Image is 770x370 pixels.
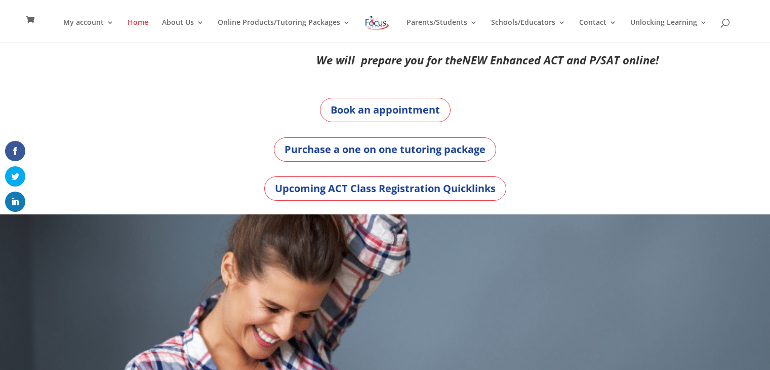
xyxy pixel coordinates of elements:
a: Book an appointment [320,98,451,122]
em: We will prepare you for the [316,52,462,67]
a: Upcoming ACT Class Registration Quicklinks [264,176,506,201]
a: My account [63,19,114,43]
em: NEW Enhanced ACT and P/SAT online! [462,52,659,67]
a: About Us [162,19,204,43]
a: Parents/Students [407,19,477,43]
a: Unlocking Learning [630,19,707,43]
a: Purchase a one on one tutoring package [274,137,496,162]
a: Home [128,19,148,43]
a: Online Products/Tutoring Packages [218,19,350,43]
img: Focus on Learning [364,14,390,32]
a: Contact [579,19,617,43]
a: Schools/Educators [491,19,565,43]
